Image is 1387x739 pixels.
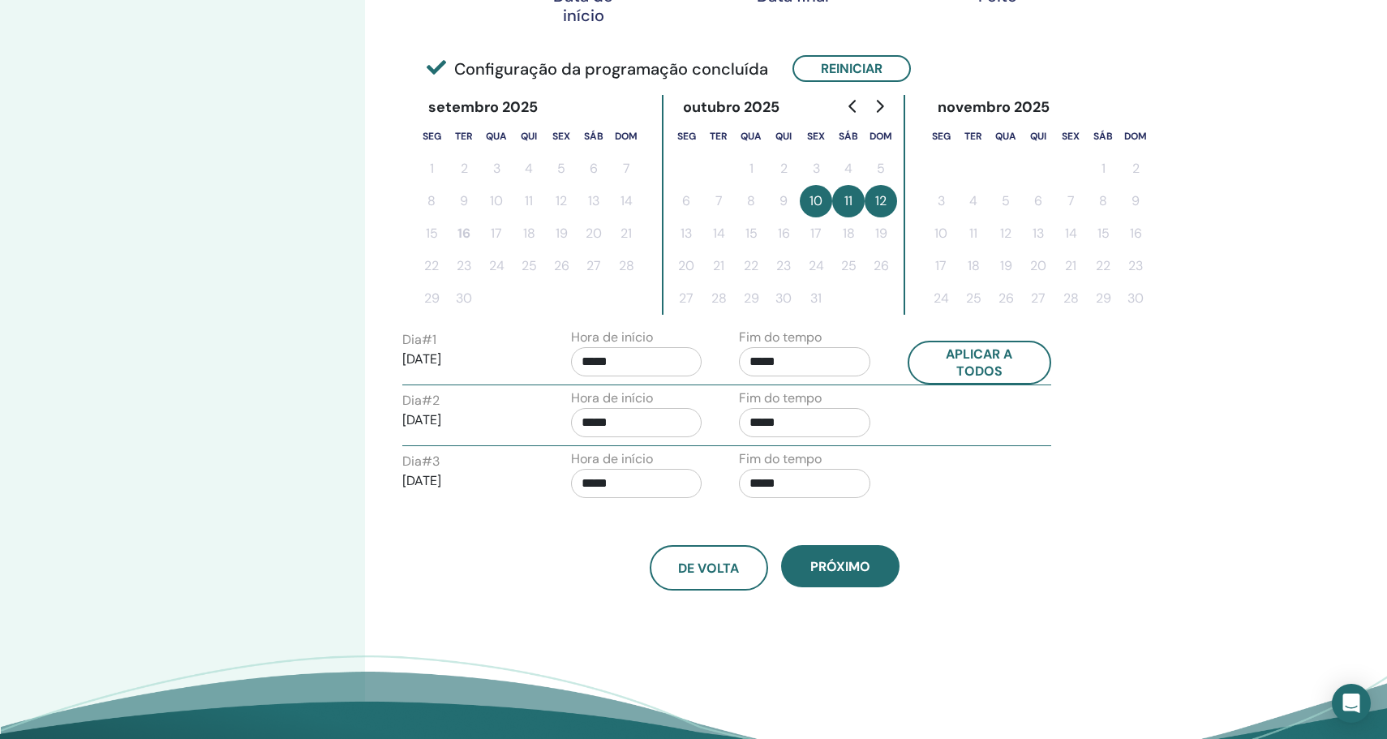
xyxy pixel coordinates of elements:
[480,217,513,250] button: 17
[925,95,1063,120] div: novembro 2025
[513,217,545,250] button: 18
[448,185,480,217] button: 9
[957,282,990,315] button: 25
[792,55,911,82] button: Reiniciar
[800,120,832,153] th: sexta-feira
[1332,684,1371,723] div: Open Intercom Messenger
[702,120,735,153] th: terça-feira
[448,217,480,250] button: 16
[810,558,870,575] span: Próximo
[427,57,768,81] span: Configuração da programação concluída
[448,120,480,153] th: terça-feira
[513,185,545,217] button: 11
[578,120,610,153] th: sábado
[990,185,1022,217] button: 5
[702,217,735,250] button: 14
[908,341,1052,385] button: Aplicar a todos
[1119,282,1152,315] button: 30
[865,250,897,282] button: 26
[1022,217,1054,250] button: 13
[545,250,578,282] button: 26
[415,250,448,282] button: 22
[990,250,1022,282] button: 19
[578,153,610,185] button: 6
[990,120,1022,153] th: quarta-feira
[480,250,513,282] button: 24
[513,120,545,153] th: quinta-feira
[415,217,448,250] button: 15
[1087,120,1119,153] th: sábado
[865,185,897,217] button: 12
[767,217,800,250] button: 16
[670,95,793,120] div: outubro 2025
[957,185,990,217] button: 4
[832,120,865,153] th: sábado
[513,153,545,185] button: 4
[990,217,1022,250] button: 12
[925,282,957,315] button: 24
[1022,120,1054,153] th: quinta-feira
[578,217,610,250] button: 20
[990,282,1022,315] button: 26
[767,250,800,282] button: 23
[1119,153,1152,185] button: 2
[781,545,900,587] button: Próximo
[610,217,642,250] button: 21
[448,250,480,282] button: 23
[1054,185,1087,217] button: 7
[670,217,702,250] button: 13
[1087,250,1119,282] button: 22
[739,389,822,408] label: Fim do tempo
[735,153,767,185] button: 1
[480,120,513,153] th: quarta-feira
[1119,185,1152,217] button: 9
[571,449,653,469] label: Hora de início
[1054,217,1087,250] button: 14
[832,153,865,185] button: 4
[402,452,440,471] label: Dia # 3
[480,185,513,217] button: 10
[957,120,990,153] th: terça-feira
[415,120,448,153] th: segunda-feira
[448,153,480,185] button: 2
[832,185,865,217] button: 11
[1119,120,1152,153] th: domingo
[610,120,642,153] th: domingo
[739,328,822,347] label: Fim do tempo
[545,120,578,153] th: sexta-feira
[800,185,832,217] button: 10
[767,282,800,315] button: 30
[800,282,832,315] button: 31
[513,250,545,282] button: 25
[402,410,534,430] p: [DATE]
[767,185,800,217] button: 9
[1054,120,1087,153] th: sexta-feira
[1087,185,1119,217] button: 8
[1087,282,1119,315] button: 29
[957,250,990,282] button: 18
[739,449,822,469] label: Fim do tempo
[402,391,440,410] label: Dia # 2
[925,250,957,282] button: 17
[545,217,578,250] button: 19
[767,120,800,153] th: quinta-feira
[402,330,436,350] label: Dia # 1
[1087,217,1119,250] button: 15
[957,217,990,250] button: 11
[480,153,513,185] button: 3
[1087,153,1119,185] button: 1
[571,328,653,347] label: Hora de início
[702,282,735,315] button: 28
[578,250,610,282] button: 27
[415,153,448,185] button: 1
[1022,250,1054,282] button: 20
[1054,282,1087,315] button: 28
[415,185,448,217] button: 8
[670,185,702,217] button: 6
[610,153,642,185] button: 7
[800,217,832,250] button: 17
[925,120,957,153] th: segunda-feira
[545,185,578,217] button: 12
[832,217,865,250] button: 18
[1119,250,1152,282] button: 23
